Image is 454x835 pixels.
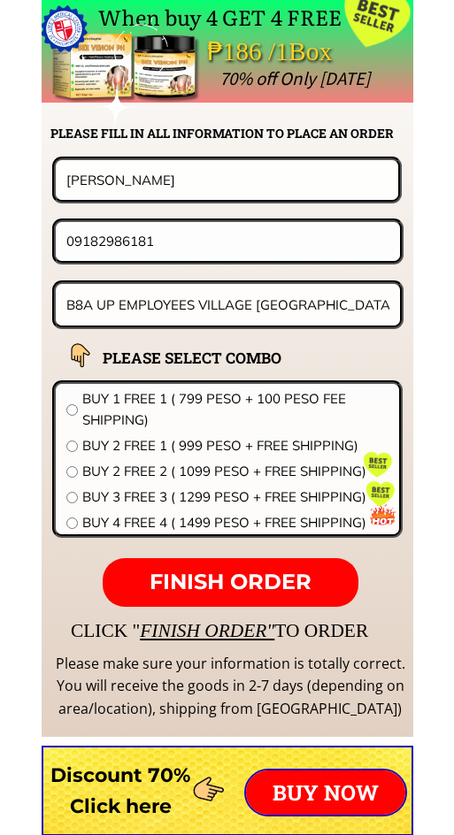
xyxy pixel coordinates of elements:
span: BUY 4 FREE 4 ( 1499 PESO + FREE SHIPPING) [82,512,389,533]
h2: PLEASE SELECT COMBO [103,346,326,370]
input: Phone number [62,222,394,260]
h3: Discount 70% Click here [42,760,200,822]
input: Address [62,284,395,326]
span: BUY 2 FREE 2 ( 1099 PESO + FREE SHIPPING) [82,461,389,482]
h2: PLEASE FILL IN ALL INFORMATION TO PLACE AN ORDER [50,124,412,143]
p: BUY NOW [246,770,405,815]
div: Please make sure your information is totally correct. You will receive the goods in 2-7 days (dep... [53,653,407,721]
span: BUY 1 FREE 1 ( 799 PESO + 100 PESO FEE SHIPPING) [82,388,389,431]
span: BUY 2 FREE 1 ( 999 PESO + FREE SHIPPING) [82,435,389,456]
span: BUY 3 FREE 3 ( 1299 PESO + FREE SHIPPING) [82,486,389,508]
input: Your name [62,160,392,199]
span: FINISH ORDER [150,569,312,594]
div: ₱186 /1Box [207,31,382,73]
span: FINISH ORDER" [140,620,274,641]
